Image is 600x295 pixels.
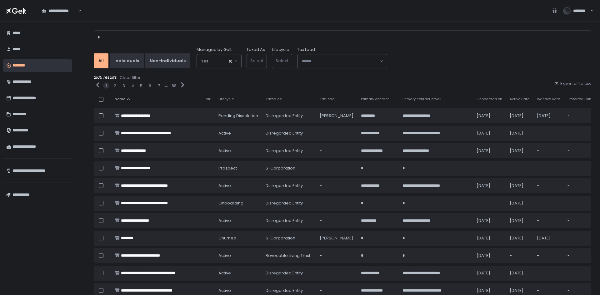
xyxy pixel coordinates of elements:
[477,97,502,101] span: Onboarded on
[201,58,208,64] span: Yes
[266,270,312,276] div: Disregarded Entity
[537,148,560,154] div: -
[297,47,315,52] span: Tax Lead
[477,200,502,206] div: -
[37,4,81,17] div: Search for option
[218,235,236,241] span: churned
[206,97,211,101] span: VIP
[218,130,231,136] span: active
[477,148,502,154] div: [DATE]
[510,97,529,101] span: Active Date
[537,270,560,276] div: -
[218,148,231,154] span: active
[477,218,502,224] div: [DATE]
[250,58,263,64] span: Select
[149,83,151,89] button: 6
[158,83,160,89] button: 7
[361,97,389,101] span: Primary contact
[94,53,108,68] button: All
[94,75,591,81] div: 2185 results
[320,288,353,293] div: -
[510,148,529,154] div: [DATE]
[266,165,312,171] div: S-Corporation
[266,183,312,189] div: Disregarded Entity
[567,218,594,224] div: -
[510,183,529,189] div: [DATE]
[197,47,232,52] span: Managed by Gelt
[266,148,312,154] div: Disregarded Entity
[114,58,139,64] div: Individuals
[266,97,282,101] span: Taxed as
[510,200,529,206] div: [DATE]
[150,58,186,64] div: Non-Individuals
[106,83,107,89] button: 1
[567,235,594,241] div: -
[320,183,353,189] div: -
[218,113,258,119] span: pending Dissolution
[172,83,177,89] button: 88
[537,113,560,119] div: [DATE]
[320,200,353,206] div: -
[197,54,241,68] div: Search for option
[165,83,168,88] div: ...
[537,97,560,101] span: Inactive Date
[218,183,231,189] span: active
[477,165,502,171] div: -
[567,148,594,154] div: -
[276,58,288,64] span: Select
[477,183,502,189] div: [DATE]
[122,83,125,89] button: 3
[320,253,353,258] div: -
[218,288,231,293] span: active
[272,47,289,52] label: Lifecycle
[402,97,441,101] span: Primary contact email
[510,165,529,171] div: -
[119,75,141,81] button: Clear filter
[120,75,141,81] div: Clear filter
[218,270,231,276] span: active
[229,60,232,63] button: Clear Selected
[537,218,560,224] div: -
[537,235,560,241] div: [DATE]
[140,83,142,89] button: 5
[477,235,502,241] div: [DATE]
[115,97,125,101] span: Name
[554,81,591,86] button: Export all to csv
[218,253,231,258] span: active
[114,83,116,89] button: 2
[320,270,353,276] div: -
[567,270,594,276] div: -
[266,218,312,224] div: Disregarded Entity
[297,54,387,68] div: Search for option
[477,253,502,258] div: [DATE]
[266,288,312,293] div: Disregarded Entity
[510,288,529,293] div: [DATE]
[320,148,353,154] div: -
[510,235,529,241] div: [DATE]
[510,270,529,276] div: [DATE]
[247,47,265,52] label: Taxed As
[477,288,502,293] div: [DATE]
[510,253,529,258] div: -
[537,288,560,293] div: -
[266,235,312,241] div: S-Corporation
[320,235,353,241] div: [PERSON_NAME]
[98,58,104,64] div: All
[477,270,502,276] div: [DATE]
[266,200,312,206] div: Disregarded Entity
[218,97,234,101] span: Lifecycle
[567,165,594,171] div: -
[302,58,379,64] input: Search for option
[131,83,134,89] button: 4
[266,130,312,136] div: Disregarded Entity
[320,97,335,101] span: Tax lead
